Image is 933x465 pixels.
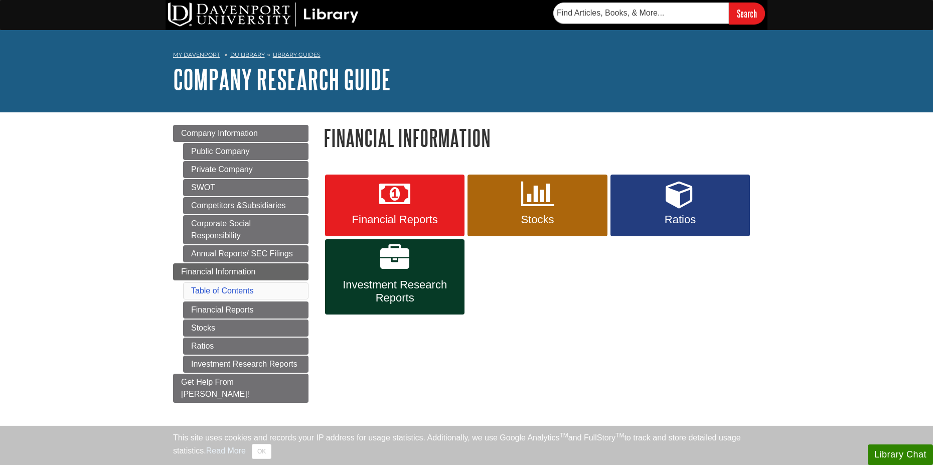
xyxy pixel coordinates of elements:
[191,286,254,295] a: Table of Contents
[183,143,308,160] a: Public Company
[559,432,568,439] sup: TM
[173,51,220,59] a: My Davenport
[333,213,457,226] span: Financial Reports
[173,374,308,403] a: Get Help From [PERSON_NAME]!
[252,444,271,459] button: Close
[183,245,308,262] a: Annual Reports/ SEC Filings
[475,213,599,226] span: Stocks
[183,197,308,214] a: Competitors &Subsidiaries
[729,3,765,24] input: Search
[618,213,742,226] span: Ratios
[273,51,321,58] a: Library Guides
[183,320,308,337] a: Stocks
[468,175,607,237] a: Stocks
[183,161,308,178] a: Private Company
[173,125,308,403] div: Guide Page Menu
[333,278,457,304] span: Investment Research Reports
[553,3,729,24] input: Find Articles, Books, & More...
[173,48,760,64] nav: breadcrumb
[181,267,256,276] span: Financial Information
[868,444,933,465] button: Library Chat
[183,301,308,319] a: Financial Reports
[325,175,464,237] a: Financial Reports
[610,175,750,237] a: Ratios
[183,179,308,196] a: SWOT
[553,3,765,24] form: Searches DU Library's articles, books, and more
[173,432,760,459] div: This site uses cookies and records your IP address for usage statistics. Additionally, we use Goo...
[183,356,308,373] a: Investment Research Reports
[325,239,464,315] a: Investment Research Reports
[173,263,308,280] a: Financial Information
[168,3,359,27] img: DU Library
[324,125,760,150] h1: Financial Information
[173,64,391,95] a: Company Research Guide
[181,378,249,398] span: Get Help From [PERSON_NAME]!
[173,125,308,142] a: Company Information
[181,129,258,137] span: Company Information
[615,432,624,439] sup: TM
[183,215,308,244] a: Corporate Social Responsibility
[206,446,246,455] a: Read More
[230,51,265,58] a: DU Library
[183,338,308,355] a: Ratios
